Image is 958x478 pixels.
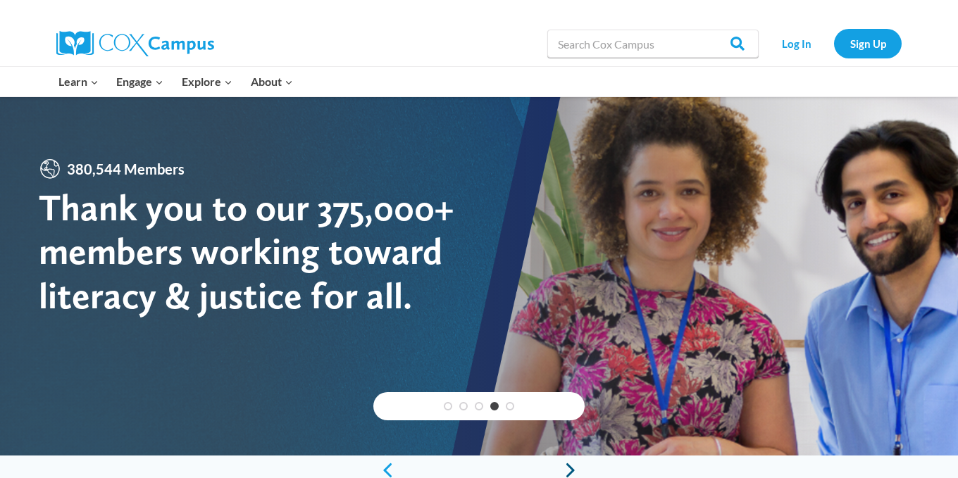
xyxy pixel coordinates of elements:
[56,31,214,56] img: Cox Campus
[108,67,173,96] button: Child menu of Engage
[547,30,759,58] input: Search Cox Campus
[173,67,242,96] button: Child menu of Explore
[242,67,302,96] button: Child menu of About
[49,67,301,96] nav: Primary Navigation
[490,402,499,410] a: 4
[834,29,902,58] a: Sign Up
[475,402,483,410] a: 3
[39,186,479,317] div: Thank you to our 375,000+ members working toward literacy & justice for all.
[49,67,108,96] button: Child menu of Learn
[506,402,514,410] a: 5
[444,402,452,410] a: 1
[61,158,190,180] span: 380,544 Members
[459,402,468,410] a: 2
[766,29,902,58] nav: Secondary Navigation
[766,29,827,58] a: Log In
